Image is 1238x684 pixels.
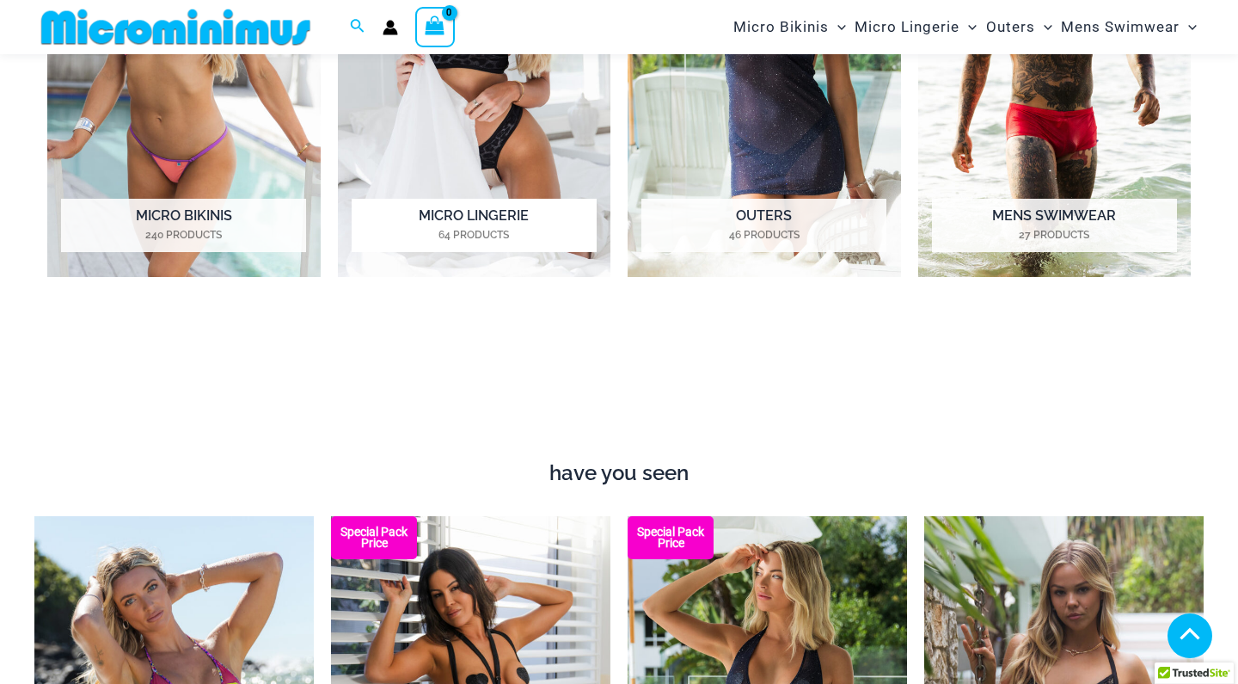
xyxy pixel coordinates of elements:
[34,8,317,46] img: MM SHOP LOGO FLAT
[959,5,977,49] span: Menu Toggle
[641,199,886,252] h2: Outers
[982,5,1057,49] a: OutersMenu ToggleMenu Toggle
[331,527,417,549] b: Special Pack Price
[352,199,597,252] h2: Micro Lingerie
[932,199,1177,252] h2: Mens Swimwear
[932,227,1177,243] mark: 27 Products
[726,3,1204,52] nav: Site Navigation
[61,227,306,243] mark: 240 Products
[986,5,1035,49] span: Outers
[733,5,829,49] span: Micro Bikinis
[1057,5,1201,49] a: Mens SwimwearMenu ToggleMenu Toggle
[352,227,597,243] mark: 64 Products
[641,227,886,243] mark: 46 Products
[1061,5,1180,49] span: Mens Swimwear
[383,20,398,35] a: Account icon link
[850,5,981,49] a: Micro LingerieMenu ToggleMenu Toggle
[829,5,846,49] span: Menu Toggle
[855,5,959,49] span: Micro Lingerie
[61,199,306,252] h2: Micro Bikinis
[1035,5,1052,49] span: Menu Toggle
[350,16,365,38] a: Search icon link
[1180,5,1197,49] span: Menu Toggle
[47,323,1191,452] iframe: TrustedSite Certified
[729,5,850,49] a: Micro BikinisMenu ToggleMenu Toggle
[415,7,455,46] a: View Shopping Cart, empty
[628,527,714,549] b: Special Pack Price
[34,461,1204,486] h4: have you seen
